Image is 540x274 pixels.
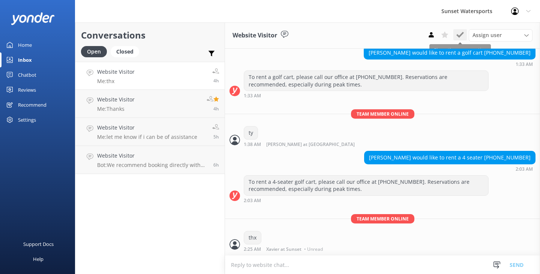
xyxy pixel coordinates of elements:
[75,62,225,90] a: Website VisitorMe:thx4h
[97,106,135,112] p: Me: Thanks
[244,93,489,98] div: 01:33pm 15-Aug-2025 (UTC -05:00) America/Cancun
[232,31,277,40] h3: Website Visitor
[516,62,533,67] strong: 1:33 AM
[75,146,225,174] a: Website VisitorBot:We recommend booking directly with us for the best prices, as third-party site...
[18,112,36,127] div: Settings
[11,12,54,25] img: yonder-white-logo.png
[97,124,197,132] h4: Website Visitor
[97,152,208,160] h4: Website Visitor
[244,198,261,203] strong: 2:03 AM
[244,246,325,252] div: 02:25pm 15-Aug-2025 (UTC -05:00) America/Cancun
[516,167,533,171] strong: 2:03 AM
[75,90,225,118] a: Website VisitorMe:Thanks4h
[18,37,32,52] div: Home
[351,214,414,223] span: Team member online
[469,29,532,41] div: Assign User
[244,71,488,91] div: To rent a golf cart, please call our office at [PHONE_NUMBER]. Reservations are recommended, espe...
[97,95,135,104] h4: Website Visitor
[244,247,261,252] strong: 2:25 AM
[244,198,489,203] div: 02:03pm 15-Aug-2025 (UTC -05:00) America/Cancun
[364,61,535,67] div: 01:33pm 15-Aug-2025 (UTC -05:00) America/Cancun
[97,78,135,85] p: Me: thx
[18,52,32,67] div: Inbox
[244,141,379,147] div: 01:38pm 15-Aug-2025 (UTC -05:00) America/Cancun
[213,134,219,140] span: 01:32pm 15-Aug-2025 (UTC -05:00) America/Cancun
[75,118,225,146] a: Website VisitorMe:let me know if i can be of assistance5h
[244,94,261,98] strong: 1:33 AM
[23,237,54,252] div: Support Docs
[244,127,258,139] div: ty
[472,31,502,39] span: Assign user
[213,106,219,112] span: 01:58pm 15-Aug-2025 (UTC -05:00) America/Cancun
[244,176,488,195] div: To rent a 4-seater golf cart, please call our office at [PHONE_NUMBER]. Reservations are recommen...
[266,142,355,147] span: [PERSON_NAME] at [GEOGRAPHIC_DATA]
[97,68,135,76] h4: Website Visitor
[213,162,219,168] span: 12:25pm 15-Aug-2025 (UTC -05:00) America/Cancun
[111,46,139,57] div: Closed
[81,46,107,57] div: Open
[213,77,219,84] span: 02:25pm 15-Aug-2025 (UTC -05:00) America/Cancun
[18,67,36,82] div: Chatbot
[266,247,301,252] span: Xavier at Sunset
[351,109,414,119] span: Team member online
[364,151,535,164] div: [PERSON_NAME] would like to rent a 4 seater [PHONE_NUMBER]
[364,166,535,171] div: 02:03pm 15-Aug-2025 (UTC -05:00) America/Cancun
[81,28,219,42] h2: Conversations
[244,231,261,244] div: thx
[97,134,197,140] p: Me: let me know if i can be of assistance
[244,142,261,147] strong: 1:38 AM
[33,252,43,267] div: Help
[364,46,535,59] div: [PERSON_NAME] would like to rent a golf cart [PHONE_NUMBER]
[18,82,36,97] div: Reviews
[111,47,143,55] a: Closed
[97,162,208,168] p: Bot: We recommend booking directly with us for the best prices, as third-party sites like Groupon...
[18,97,46,112] div: Recommend
[81,47,111,55] a: Open
[304,247,323,252] span: • Unread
